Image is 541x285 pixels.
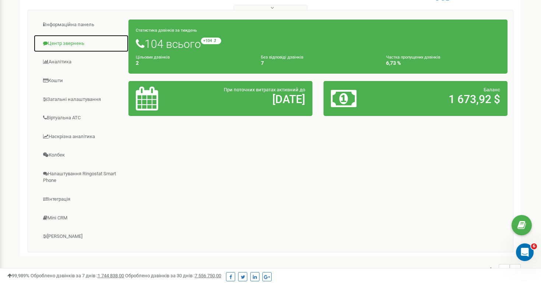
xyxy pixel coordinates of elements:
[33,91,129,109] a: Загальні налаштування
[201,38,221,44] small: +104
[33,72,129,90] a: Кошти
[98,273,124,278] u: 1 744 838,00
[33,209,129,227] a: Mini CRM
[33,35,129,53] a: Центр звернень
[33,146,129,164] a: Колбек
[531,243,537,249] span: 6
[261,60,375,66] h4: 7
[33,109,129,127] a: Віртуальна АТС
[136,28,197,33] small: Статистика дзвінків за тиждень
[386,60,500,66] h4: 6,73 %
[386,55,440,60] small: Частка пропущених дзвінків
[125,273,221,278] span: Оброблено дзвінків за 30 днів :
[33,228,129,246] a: [PERSON_NAME]
[224,87,305,92] span: При поточних витратах активний до
[136,60,250,66] h4: 2
[195,273,221,278] u: 7 556 750,00
[136,38,500,50] h1: 104 всього
[391,93,500,105] h2: 1 673,92 $
[477,264,499,275] span: 1 - 1 of 1
[33,165,129,190] a: Налаштування Ringostat Smart Phone
[516,243,534,261] iframe: Intercom live chat
[7,273,29,278] span: 99,989%
[33,16,129,34] a: Інформаційна панель
[33,128,129,146] a: Наскрізна аналітика
[477,257,521,282] nav: ...
[31,273,124,278] span: Оброблено дзвінків за 7 днів :
[261,55,303,60] small: Без відповіді дзвінків
[484,87,500,92] span: Баланс
[196,93,305,105] h2: [DATE]
[33,190,129,208] a: Інтеграція
[33,53,129,71] a: Аналiтика
[136,55,170,60] small: Цільових дзвінків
